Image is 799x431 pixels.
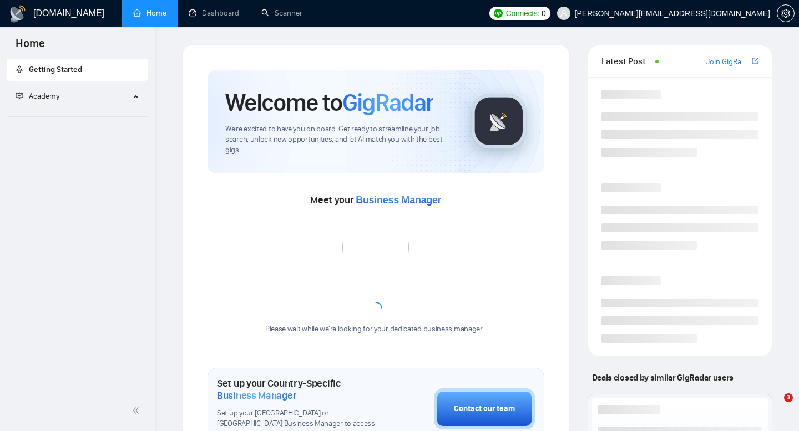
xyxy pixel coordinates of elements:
span: rocket [16,65,23,73]
a: export [752,56,758,66]
span: Meet your [310,194,441,206]
span: Academy [16,91,59,101]
span: We're excited to have you on board. Get ready to streamline your job search, unlock new opportuni... [225,124,453,156]
span: export [752,57,758,65]
button: setting [777,4,795,22]
h1: Set up your Country-Specific [217,377,378,402]
span: 0 [542,7,546,19]
a: homeHome [133,8,166,18]
li: Academy Homepage [7,112,148,119]
a: Join GigRadar Slack Community [706,56,750,68]
span: user [560,9,568,17]
span: Getting Started [29,65,82,74]
button: Contact our team [434,388,535,429]
span: Connects: [506,7,539,19]
span: GigRadar [342,88,433,117]
span: Business Manager [217,389,296,402]
span: fund-projection-screen [16,92,23,100]
div: Please wait while we're looking for your dedicated business manager... [259,324,493,335]
span: 3 [784,393,793,402]
li: Getting Started [7,59,148,81]
img: error [342,214,409,280]
a: dashboardDashboard [189,8,239,18]
span: Business Manager [356,194,441,206]
a: setting [777,9,795,18]
span: Deals closed by similar GigRadar users [588,368,738,387]
iframe: Intercom live chat [761,393,788,420]
a: searchScanner [261,8,302,18]
span: setting [777,9,794,18]
img: upwork-logo.png [494,9,503,18]
img: gigradar-logo.png [471,94,527,149]
h1: Welcome to [225,88,433,117]
span: Home [7,35,54,59]
span: loading [367,300,386,319]
img: logo [9,5,27,23]
span: Academy [29,91,59,101]
span: double-left [132,405,143,416]
div: Contact our team [454,403,515,415]
span: Latest Posts from the GigRadar Community [601,54,652,68]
